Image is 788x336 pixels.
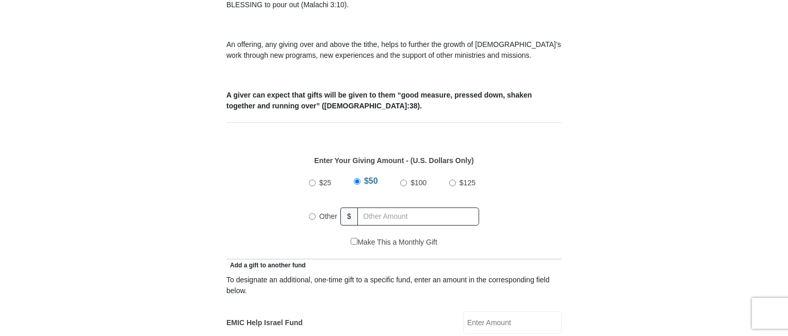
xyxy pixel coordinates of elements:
div: To designate an additional, one-time gift to a specific fund, enter an amount in the correspondin... [226,275,562,296]
span: Add a gift to another fund [226,262,306,269]
input: Make This a Monthly Gift [351,238,357,245]
span: $50 [364,177,378,185]
b: A giver can expect that gifts will be given to them “good measure, pressed down, shaken together ... [226,91,532,110]
label: Make This a Monthly Gift [351,237,437,248]
p: An offering, any giving over and above the tithe, helps to further the growth of [DEMOGRAPHIC_DAT... [226,39,562,61]
span: $125 [459,179,475,187]
strong: Enter Your Giving Amount - (U.S. Dollars Only) [314,156,473,165]
span: $100 [411,179,426,187]
span: Other [319,212,337,220]
label: EMIC Help Israel Fund [226,317,303,328]
span: $25 [319,179,331,187]
input: Enter Amount [463,311,562,334]
span: $ [340,207,358,226]
input: Other Amount [357,207,479,226]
